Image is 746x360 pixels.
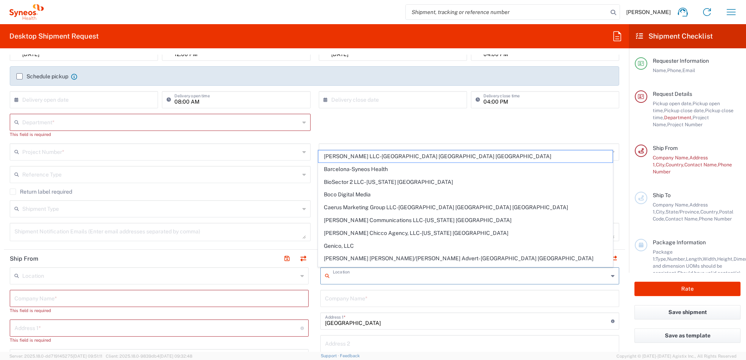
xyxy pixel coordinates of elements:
span: Number, [667,256,686,262]
span: [PERSON_NAME] Communications LLC-[US_STATE] [GEOGRAPHIC_DATA] [318,214,613,226]
span: Should have valid content(s) [677,270,741,276]
label: Schedule pickup [16,73,68,79]
span: Ship From [653,145,678,151]
button: Save as template [634,328,741,343]
div: This field is required [10,307,309,314]
span: Requester Information [653,58,709,64]
span: [DATE] 09:51:11 [73,354,102,358]
div: This field is required [10,131,311,138]
span: Pickup open date, [653,101,693,106]
h2: Desktop Shipment Request [9,32,99,41]
span: Client: 2025.18.0-9839db4 [106,354,192,358]
span: Country, [700,209,719,215]
span: Company Name, [653,155,689,161]
span: Project Number [667,122,703,127]
span: [PERSON_NAME] [PERSON_NAME]/[PERSON_NAME] Advert- [GEOGRAPHIC_DATA] [GEOGRAPHIC_DATA] [318,252,613,265]
span: State/Province, [666,209,700,215]
span: Pickup close date, [664,108,705,113]
span: Server: 2025.18.0-dd719145275 [9,354,102,358]
span: Request Details [653,91,692,97]
span: Email [682,67,695,73]
span: Department, [664,115,693,120]
span: BioSector 2 LLC- [US_STATE] [GEOGRAPHIC_DATA] [318,176,613,188]
span: Contact Name, [665,216,699,222]
span: [PERSON_NAME] [626,9,671,16]
span: Country, [666,162,684,168]
input: Shipment, tracking or reference number [406,5,608,19]
span: Phone Number [699,216,732,222]
span: Phone, [667,67,682,73]
span: Name, [653,67,667,73]
span: Company Name, [653,202,689,208]
h2: Shipment Checklist [636,32,713,41]
button: Rate [634,282,741,296]
span: [PERSON_NAME] LLC-[GEOGRAPHIC_DATA] [GEOGRAPHIC_DATA] [GEOGRAPHIC_DATA] [318,150,613,162]
span: Width, [703,256,717,262]
span: Caerus Marketing Group LLC-[GEOGRAPHIC_DATA] [GEOGRAPHIC_DATA] [GEOGRAPHIC_DATA] [318,201,613,214]
span: Contact Name, [684,162,718,168]
span: Ship To [653,192,671,198]
span: [PERSON_NAME] Chicco Agency, LLC-[US_STATE] [GEOGRAPHIC_DATA] [318,227,613,239]
span: Package 1: [653,249,673,262]
button: Save shipment [634,305,741,319]
span: Boco Digital Media [318,189,613,201]
span: Length, [686,256,703,262]
span: City, [656,209,666,215]
span: Package Information [653,239,706,245]
span: Type, [655,256,667,262]
a: Support [321,353,340,358]
label: Return label required [10,189,72,195]
span: Genico, LLC [318,240,613,252]
span: [DATE] 09:32:48 [160,354,192,358]
span: Barcelona-Syneos Health [318,163,613,175]
span: Haas & Health Partner Public Relations GmbH [318,265,613,277]
a: Feedback [340,353,360,358]
span: Copyright © [DATE]-[DATE] Agistix Inc., All Rights Reserved [616,353,737,360]
div: This field is required [10,337,309,344]
span: Height, [717,256,734,262]
h2: Ship From [10,255,38,263]
span: City, [656,162,666,168]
